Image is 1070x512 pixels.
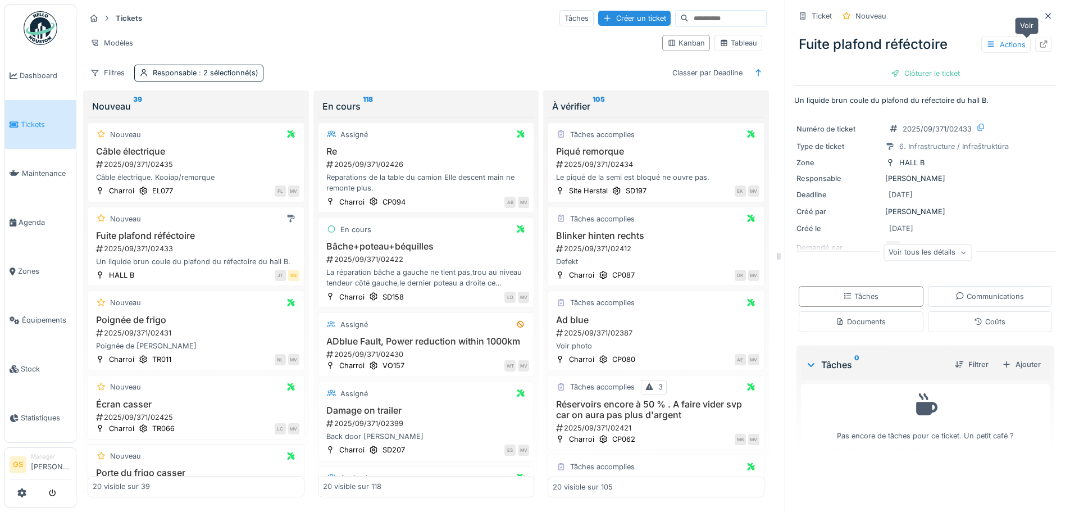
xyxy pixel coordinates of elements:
[275,354,286,365] div: NL
[553,399,759,420] h3: Réservoirs encore à 50 % . A faire vider svp car on aura pas plus d'argent
[612,434,635,445] div: CP062
[21,413,71,423] span: Statistiques
[553,341,759,351] div: Voir photo
[667,65,748,81] div: Classer par Deadline
[110,129,141,140] div: Nouveau
[504,197,516,208] div: AB
[950,357,993,372] div: Filtrer
[998,357,1045,372] div: Ajouter
[19,217,71,228] span: Agenda
[340,224,371,235] div: En cours
[796,157,881,168] div: Zone
[555,423,759,433] div: 2025/09/371/02421
[339,197,365,207] div: Charroi
[22,315,71,325] span: Équipements
[85,35,138,51] div: Modèles
[110,382,141,392] div: Nouveau
[570,461,635,472] div: Tâches accomplies
[748,270,759,281] div: MV
[569,185,608,196] div: Site Herstal
[93,482,150,492] div: 20 visible sur 39
[31,452,71,477] li: [PERSON_NAME]
[288,423,299,434] div: MV
[383,292,404,302] div: SD158
[340,129,368,140] div: Assigné
[570,382,635,392] div: Tâches accomplies
[903,124,972,134] div: 2025/09/371/02433
[504,292,516,303] div: LD
[518,292,529,303] div: MV
[899,141,1009,152] div: 6. Infrastructure / Infraštruktúra
[93,146,299,157] h3: Câble électrique
[955,291,1024,302] div: Communications
[836,316,886,327] div: Documents
[555,159,759,170] div: 2025/09/371/02434
[95,412,299,423] div: 2025/09/371/02425
[93,256,299,267] div: Un liquide brun coule du plafond du réfectoire du hall B.
[569,354,594,365] div: Charroi
[93,468,299,478] h3: Porte du frigo casser
[612,270,635,280] div: CP087
[110,451,141,461] div: Nouveau
[95,328,299,338] div: 2025/09/371/02431
[85,65,130,81] div: Filtres
[95,159,299,170] div: 2025/09/371/02435
[899,157,925,168] div: HALL B
[5,393,76,442] a: Statistiques
[612,354,635,365] div: CP080
[5,149,76,198] a: Maintenance
[339,445,365,455] div: Charroi
[794,30,1057,59] div: Fuite plafond réféctoire
[796,223,881,234] div: Créé le
[593,99,605,113] sup: 105
[570,297,635,308] div: Tâches accomplies
[569,270,594,280] div: Charroi
[340,319,368,330] div: Assigné
[133,99,142,113] sup: 39
[275,185,286,197] div: FL
[504,360,516,371] div: WT
[93,230,299,241] h3: Fuite plafond réféctoire
[325,159,530,170] div: 2025/09/371/02426
[322,99,530,113] div: En cours
[325,254,530,265] div: 2025/09/371/02422
[323,241,530,252] h3: Bâche+poteau+béquilles
[884,244,972,261] div: Voir tous les détails
[658,382,663,392] div: 3
[383,360,404,371] div: VO157
[796,189,881,200] div: Deadline
[518,197,529,208] div: MV
[555,243,759,254] div: 2025/09/371/02412
[748,354,759,365] div: MV
[110,297,141,308] div: Nouveau
[323,267,530,288] div: La réparation bâche a gauche ne tient pas,trou au niveau tendeur côté gauche,le dernier poteau a ...
[796,173,881,184] div: Responsable
[886,66,964,81] div: Clôturer le ticket
[504,445,516,456] div: ES
[275,270,286,281] div: JT
[10,456,26,473] li: GS
[5,296,76,345] a: Équipements
[889,223,913,234] div: [DATE]
[553,482,613,492] div: 20 visible sur 105
[275,423,286,434] div: LC
[109,354,134,365] div: Charroi
[340,388,368,399] div: Assigné
[552,99,760,113] div: À vérifier
[598,11,671,26] div: Créer un ticket
[735,434,746,445] div: MB
[323,172,530,193] div: Reparations de la table du camion Elle descent main ne remonte plus.
[93,341,299,351] div: Poignée de [PERSON_NAME]
[981,37,1031,53] div: Actions
[553,315,759,325] h3: Ad blue
[31,452,71,461] div: Manager
[5,247,76,296] a: Zones
[383,197,406,207] div: CP094
[570,129,635,140] div: Tâches accomplies
[735,185,746,197] div: EK
[109,185,134,196] div: Charroi
[323,146,530,157] h3: Re
[340,473,368,483] div: Assigné
[854,358,859,371] sup: 0
[288,185,299,197] div: MV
